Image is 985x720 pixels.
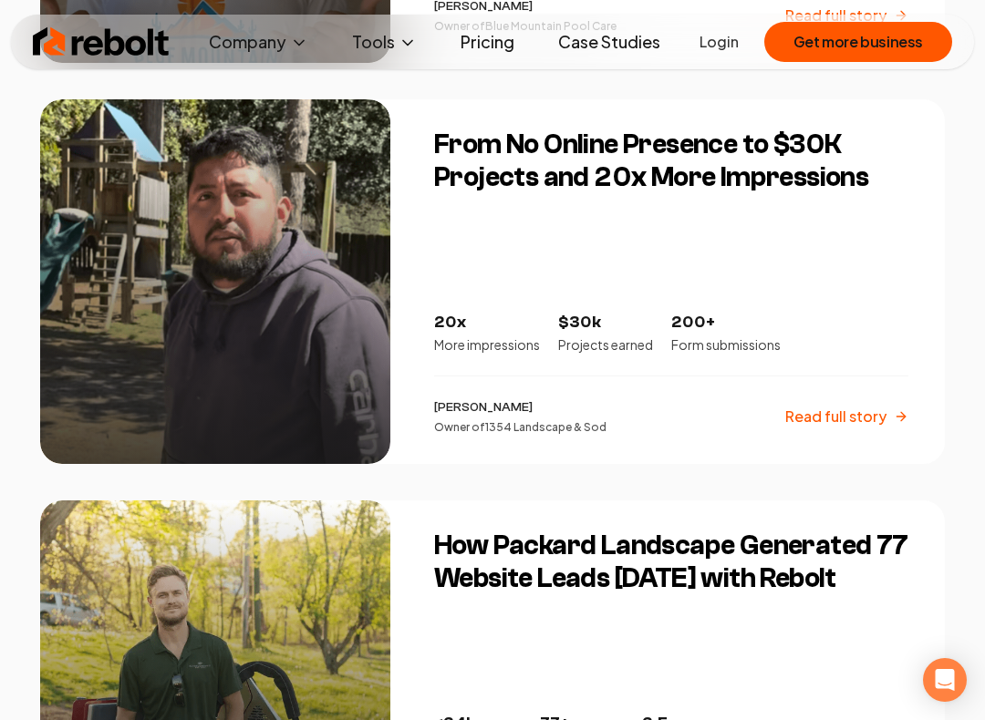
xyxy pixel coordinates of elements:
a: Case Studies [544,24,675,60]
button: Company [194,24,323,60]
h3: How Packard Landscape Generated 77 Website Leads [DATE] with Rebolt [434,530,908,595]
a: Login [700,31,739,53]
p: Form submissions [671,335,781,354]
p: Owner of 1354 Landscape & Sod [434,420,607,435]
div: Open Intercom Messenger [923,658,967,702]
h3: From No Online Presence to $30K Projects and 20x More Impressions [434,129,908,194]
a: From No Online Presence to $30K Projects and 20x More ImpressionsFrom No Online Presence to $30K ... [40,99,945,464]
p: 20x [434,310,540,335]
p: More impressions [434,335,540,354]
button: Get more business [764,22,952,62]
a: Pricing [446,24,529,60]
p: Read full story [785,406,886,427]
button: Tools [337,24,431,60]
p: Read full story [785,5,886,26]
p: [PERSON_NAME] [434,398,607,417]
p: 200+ [671,310,781,335]
p: Projects earned [558,335,653,354]
p: $30k [558,310,653,335]
img: Rebolt Logo [33,24,170,60]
